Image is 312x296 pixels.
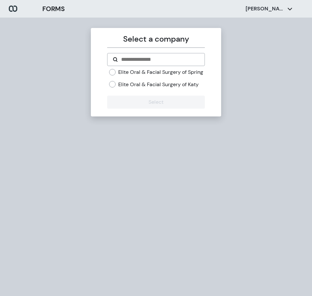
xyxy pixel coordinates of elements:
h3: FORMS [42,4,65,14]
p: Select a company [107,33,205,45]
p: [PERSON_NAME] [246,5,285,12]
label: Elite Oral & Facial Surgery of Spring [118,69,203,76]
label: Elite Oral & Facial Surgery of Katy [118,81,199,88]
input: Search [121,56,199,63]
button: Select [107,96,205,109]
